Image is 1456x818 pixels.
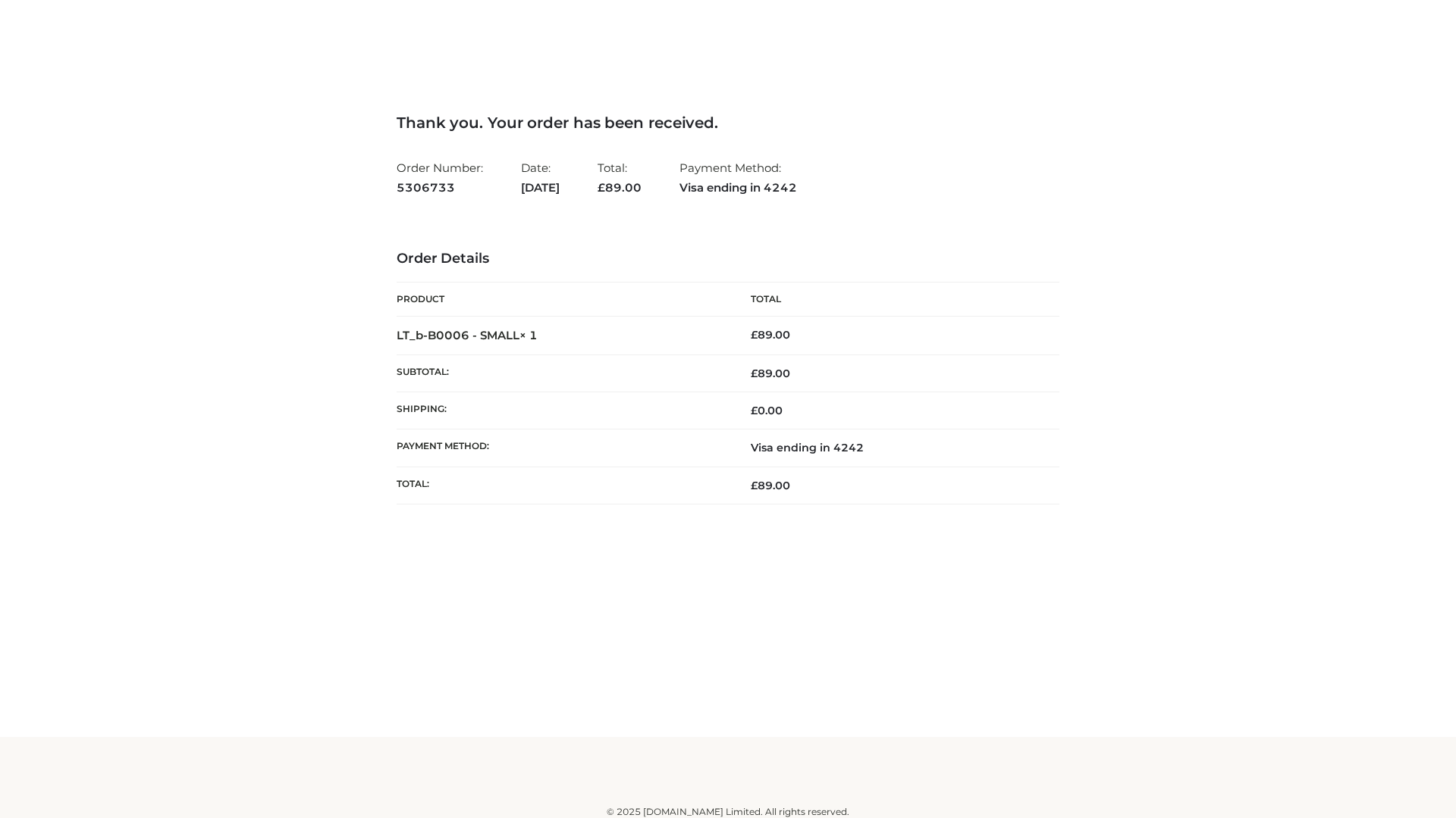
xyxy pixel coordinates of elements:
strong: [DATE] [521,178,560,198]
th: Total [728,283,1059,317]
li: Total: [598,155,642,201]
span: 89.00 [751,479,790,492]
th: Total: [397,467,728,504]
h3: Order Details [397,251,1059,267]
span: 89.00 [751,367,790,380]
span: £ [751,328,758,342]
span: £ [751,404,758,417]
li: Date: [521,155,560,201]
h3: Thank you. Your order has been received. [397,114,1059,132]
th: Shipping: [397,392,728,429]
th: Subtotal: [397,354,728,392]
span: £ [751,367,758,380]
span: £ [751,479,758,492]
strong: 5306733 [397,178,483,198]
td: Visa ending in 4242 [728,429,1059,467]
bdi: 0.00 [751,404,783,417]
th: Product [397,283,728,317]
strong: × 1 [519,328,538,342]
li: Order Number: [397,155,483,201]
th: Payment method: [397,429,728,467]
strong: LT_b-B0006 - SMALL [397,328,538,342]
strong: Visa ending in 4242 [679,178,797,198]
span: £ [598,180,605,195]
span: 89.00 [598,180,642,195]
bdi: 89.00 [751,328,790,342]
li: Payment Method: [679,155,797,201]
